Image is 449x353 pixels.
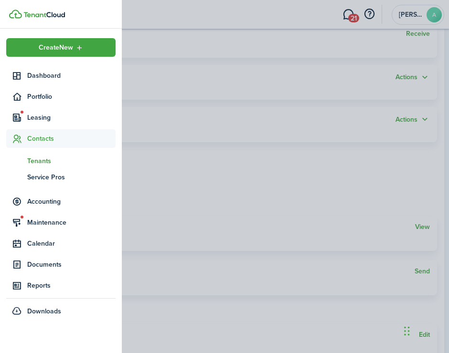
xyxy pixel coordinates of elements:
[23,12,65,18] img: TenantCloud
[6,276,116,295] a: Reports
[27,197,116,207] span: Accounting
[27,134,116,144] span: Contacts
[27,260,116,270] span: Documents
[27,71,116,81] span: Dashboard
[27,218,116,228] span: Maintenance
[27,113,116,123] span: Leasing
[6,153,116,169] a: Tenants
[27,172,116,182] span: Service Pros
[27,156,116,166] span: Tenants
[27,92,116,102] span: Portfolio
[404,317,410,345] div: Drag
[9,10,22,19] img: TenantCloud
[27,239,116,249] span: Calendar
[401,307,449,353] iframe: Chat Widget
[6,38,116,57] button: Open menu
[27,306,61,316] span: Downloads
[6,66,116,85] a: Dashboard
[27,280,116,291] span: Reports
[6,169,116,185] a: Service Pros
[39,44,73,51] span: Create New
